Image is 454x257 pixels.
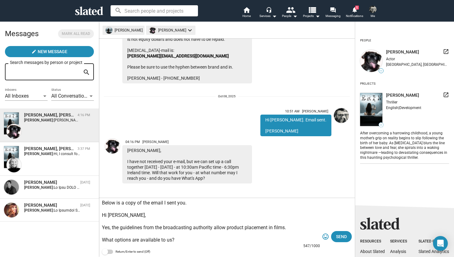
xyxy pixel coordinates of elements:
img: Mike Walsh [4,180,19,195]
span: Home [242,12,251,20]
div: Services [259,12,277,20]
img: Shelly Bancroft [6,158,21,172]
div: After overcoming a harrowing childhood, a young mother’s grip on reality begins to slip following... [360,130,449,161]
img: undefined [149,27,156,34]
div: Slated Group [418,239,449,244]
mat-icon: launch [443,92,449,98]
div: Open Intercom Messenger [433,236,448,251]
span: Projects [303,12,320,20]
span: All Conversations [51,93,89,99]
span: Thriller [386,100,397,104]
img: ERIN [4,112,19,134]
button: New Message [5,46,94,57]
mat-hint: 547/1000 [303,244,320,249]
span: Messaging [326,12,341,20]
mat-icon: view_list [308,5,317,14]
mat-icon: search [83,68,90,77]
time: [DATE] [80,203,90,207]
div: Resources [360,239,385,244]
div: People [360,36,371,45]
span: Mark all read [62,31,90,37]
div: Shelly Bancroft, ERIN [24,146,75,152]
mat-icon: tag_faces [322,233,329,240]
a: David Byrne [333,107,350,137]
mat-icon: headset_mic [266,7,271,12]
img: Sharon Bruneau [105,139,120,154]
div: Services [390,239,413,244]
mat-icon: arrow_drop_down [271,12,278,20]
input: Search people and projects [111,5,198,16]
time: 3:37 PM [78,147,90,151]
div: Sharon Bruneau, ERIN [24,112,75,118]
img: David Byrne [369,6,376,13]
span: 04:16 PM [125,140,140,144]
mat-icon: notifications [351,6,357,12]
div: Folks, please let me know if this project can benefit from Brand Integration dollars. This is adv... [122,17,252,83]
mat-icon: keyboard_arrow_down [186,27,194,34]
a: 1Notifications [344,6,365,20]
div: Mike Walsh [24,179,78,185]
button: Mark all read [58,29,94,38]
h2: Messages [5,26,39,41]
button: People [279,6,301,20]
mat-icon: home [243,6,250,14]
time: 4:16 PM [78,113,90,117]
div: Projects [360,79,376,88]
span: 1 [355,6,359,10]
a: [PERSON_NAME][EMAIL_ADDRESS][DOMAIN_NAME] [127,53,229,58]
span: — [379,123,383,127]
mat-icon: create [32,49,36,54]
span: — [379,69,383,73]
a: Slated Analytics [418,249,449,254]
span: All Inboxes [5,93,29,99]
img: Sharon Bruneau [6,124,21,139]
mat-icon: arrow_drop_down [291,12,299,20]
div: Jennifer Bozell [24,202,78,208]
img: ERIN [4,146,19,168]
span: [PERSON_NAME], I have not received your e-mail, but we can set up a call together [DATE] - [DATE]... [54,118,441,122]
mat-icon: arrow_drop_down [314,12,321,20]
strong: [PERSON_NAME]: [24,152,54,156]
span: New Message [38,46,67,57]
a: Sharon Bruneau [104,137,121,185]
span: Development [399,106,421,110]
div: Actor [386,57,449,61]
img: undefined [360,50,382,72]
button: Services [257,6,279,20]
span: Me [371,12,375,20]
mat-icon: forum [330,7,336,13]
img: David Byrne [334,108,349,123]
span: English [386,106,398,110]
a: Analysis [390,249,406,254]
button: Projects [301,6,322,20]
span: Send [336,231,347,242]
mat-icon: people [286,5,295,14]
span: | [398,106,399,110]
a: Home [236,6,257,20]
span: [PERSON_NAME] [386,49,419,55]
span: [PERSON_NAME] [386,92,419,98]
div: People [282,12,297,20]
div: Hi [PERSON_NAME]. Email sent. [PERSON_NAME] [260,115,331,136]
div: [GEOGRAPHIC_DATA], [GEOGRAPHIC_DATA], [GEOGRAPHIC_DATA] [386,62,449,67]
strong: [PERSON_NAME]: [24,208,54,213]
img: Jennifer Bozell [4,203,19,217]
button: David ByrneMe [365,4,380,20]
span: Notifications [346,12,363,20]
mat-icon: launch [443,48,449,55]
div: [PERSON_NAME], I have not received your e-mail, but we can set up a call together [DATE] - [DATE]... [122,145,252,183]
span: [PERSON_NAME] [302,109,328,113]
strong: [PERSON_NAME]: [24,118,54,122]
mat-chip: [PERSON_NAME] [146,26,195,35]
span: [PERSON_NAME] [142,140,169,144]
strong: [PERSON_NAME]: [24,185,54,190]
span: 10:51 AM [285,109,300,113]
a: About Slated [360,249,385,254]
span: Return/Enter to send (Off) [116,248,150,255]
button: Send [331,231,352,242]
img: undefined [360,93,382,126]
a: Messaging [322,6,344,20]
time: [DATE] [80,180,90,184]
